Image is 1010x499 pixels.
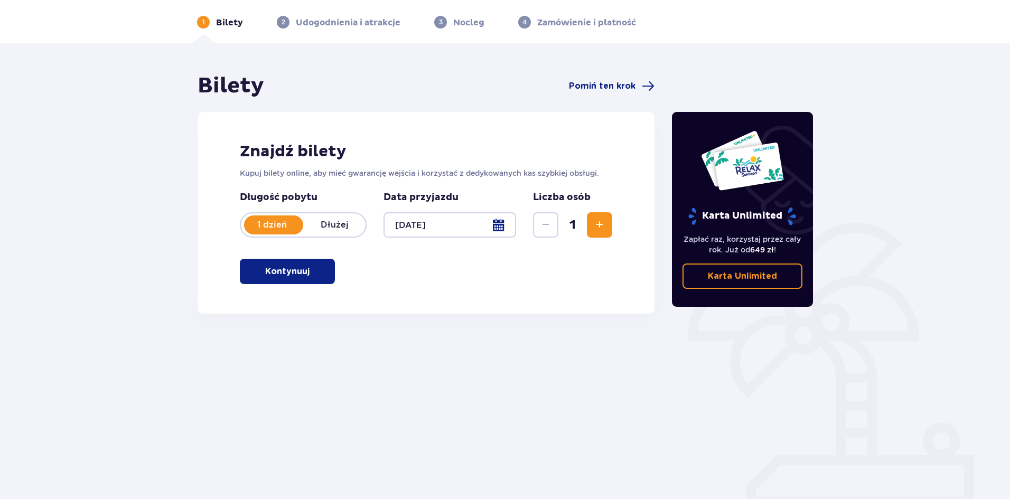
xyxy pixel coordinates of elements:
[569,80,654,92] a: Pomiń ten krok
[240,191,367,204] p: Długość pobytu
[522,17,527,27] p: 4
[533,212,558,238] button: Zmniejsz
[296,17,400,29] p: Udogodnienia i atrakcje
[265,266,310,277] p: Kontynuuj
[202,17,205,27] p: 1
[708,270,777,282] p: Karta Unlimited
[453,17,484,29] p: Nocleg
[439,17,443,27] p: 3
[533,191,591,204] p: Liczba osób
[587,212,612,238] button: Zwiększ
[700,130,784,191] img: Dwie karty całoroczne do Suntago z napisem 'UNLIMITED RELAX', na białym tle z tropikalnymi liśćmi...
[682,263,803,289] a: Karta Unlimited
[303,219,366,231] p: Dłużej
[282,17,285,27] p: 2
[750,246,774,254] span: 649 zł
[240,259,335,284] button: Kontynuuj
[687,207,797,225] p: Karta Unlimited
[240,142,612,162] h2: Znajdź bilety
[241,219,303,231] p: 1 dzień
[434,16,484,29] div: 3Nocleg
[384,191,459,204] p: Data przyjazdu
[240,168,612,178] p: Kupuj bilety online, aby mieć gwarancję wejścia i korzystać z dedykowanych kas szybkiej obsługi.
[537,17,636,29] p: Zamówienie i płatność
[197,16,243,29] div: 1Bilety
[569,80,635,92] span: Pomiń ten krok
[682,234,803,255] p: Zapłać raz, korzystaj przez cały rok. Już od !
[560,217,585,233] span: 1
[277,16,400,29] div: 2Udogodnienia i atrakcje
[518,16,636,29] div: 4Zamówienie i płatność
[216,17,243,29] p: Bilety
[198,73,264,99] h1: Bilety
